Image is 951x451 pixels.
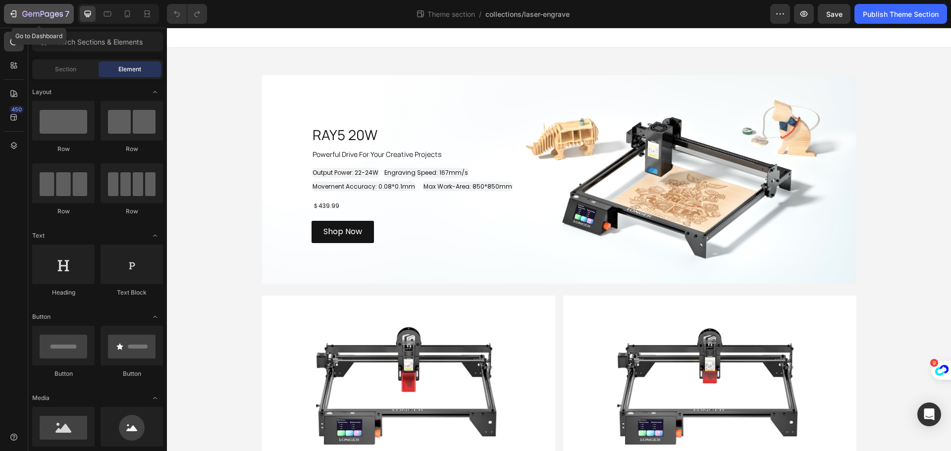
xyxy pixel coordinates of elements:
span: / [479,9,481,19]
img: gempages_490436405370029203-ea5ada61-0ec6-4afe-8852-4e1e4c2a7e64.jpg [95,268,388,438]
div: Row [101,207,163,216]
span: Media [32,394,50,402]
span: Text [32,231,45,240]
a: Shop Now [145,193,207,215]
div: Row [101,145,163,153]
p: 7 [65,8,69,20]
button: Publish Theme Section [854,4,947,24]
span: Element [118,65,141,74]
span: Toggle open [147,309,163,325]
div: Row [32,145,95,153]
div: 450 [9,105,24,113]
span: Button [32,312,51,321]
div: Button [32,369,95,378]
div: Open Intercom Messenger [917,402,941,426]
div: Heading [32,288,95,297]
span: Movement Accuracy: 0.08*0.1mm [146,154,248,163]
button: 7 [4,4,74,24]
span: Toggle open [147,228,163,244]
input: Search Sections & Elements [32,32,163,51]
span: ＄439.99 [146,174,172,182]
div: Publish Theme Section [863,9,939,19]
span: Save [826,10,843,18]
button: Save [818,4,850,24]
span: Theme section [425,9,477,19]
span: Engraving Speed: 167mm/s [217,141,301,149]
span: Toggle open [147,390,163,406]
div: Button [101,369,163,378]
p: Shop Now [157,197,195,211]
iframe: Design area [167,28,951,451]
span: Section [55,65,76,74]
span: Max Work-Area: 850*850mm [257,154,345,163]
span: Layout [32,88,52,97]
div: Row [32,207,95,216]
span: Toggle open [147,84,163,100]
img: gempages_490436405370029203-1dd46f78-3bbc-412c-b0af-382da69a8e3e.jpg [396,268,689,438]
span: collections/laser-engrave [485,9,570,19]
div: Text Block [101,288,163,297]
div: Undo/Redo [167,4,207,24]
